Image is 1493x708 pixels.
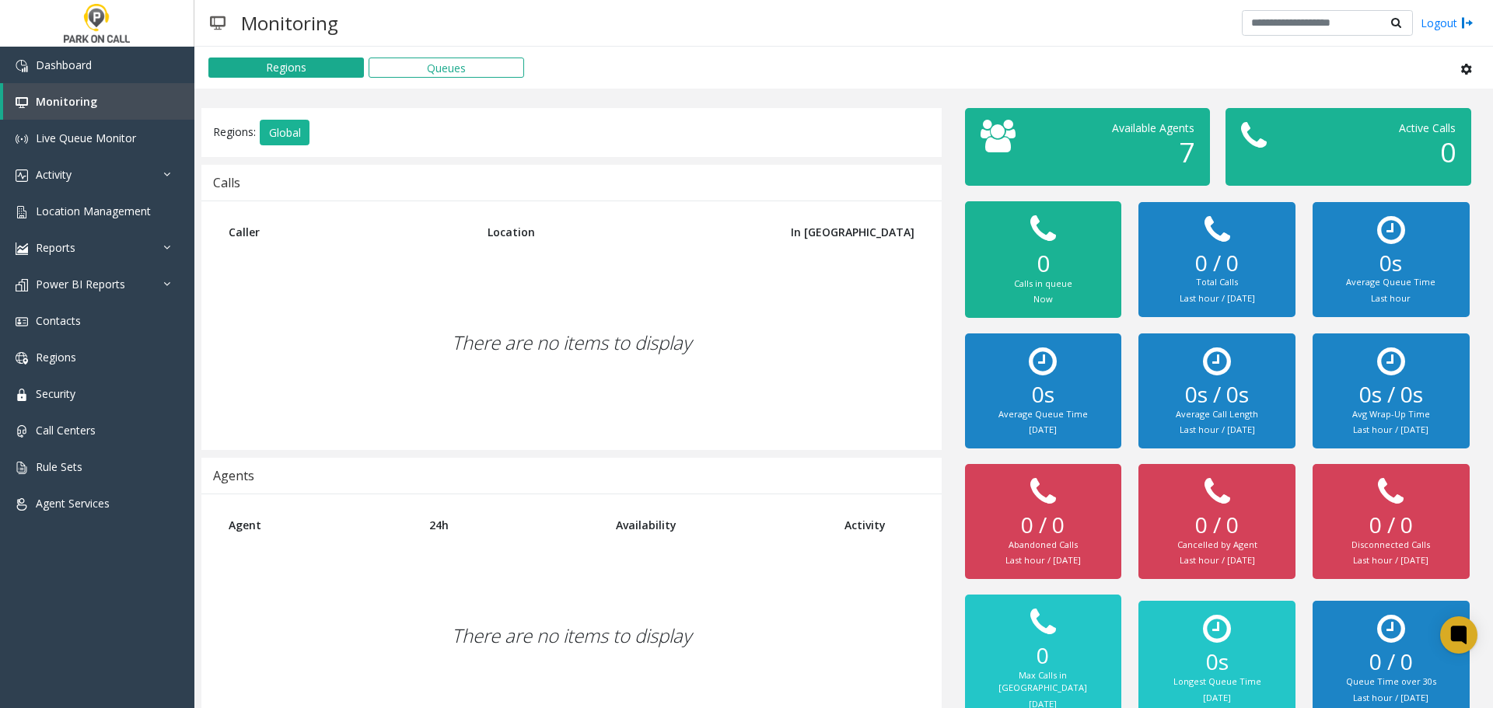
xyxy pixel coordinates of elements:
div: Average Call Length [1154,408,1279,421]
small: [DATE] [1029,424,1057,435]
img: 'icon' [16,206,28,218]
small: Last hour / [DATE] [1353,554,1428,566]
img: 'icon' [16,60,28,72]
h2: 0 [981,249,1106,277]
th: Caller [217,213,476,251]
h2: 0 / 0 [1154,512,1279,539]
span: Call Centers [36,423,96,438]
th: In [GEOGRAPHIC_DATA] [751,213,926,251]
span: Live Queue Monitor [36,131,136,145]
span: Regions [36,350,76,364]
a: Monitoring [3,83,194,120]
span: Rule Sets [36,459,82,474]
span: Regions: [213,124,256,138]
div: There are no items to display [217,251,926,434]
span: Agent Services [36,496,110,511]
h2: 0 / 0 [1154,250,1279,277]
button: Queues [369,58,524,78]
img: 'icon' [16,316,28,328]
h2: 0s [1328,250,1453,277]
span: Activity [36,167,72,182]
th: Location [476,213,751,251]
div: Average Queue Time [981,408,1106,421]
small: Last hour / [DATE] [1180,292,1255,304]
div: Total Calls [1154,276,1279,289]
h2: 0s / 0s [1154,382,1279,408]
small: Last hour / [DATE] [1353,692,1428,703]
th: Agent [217,506,418,544]
small: [DATE] [1203,692,1231,703]
div: Max Calls in [GEOGRAPHIC_DATA] [981,669,1106,695]
img: logout [1461,15,1474,31]
img: 'icon' [16,498,28,511]
div: Avg Wrap-Up Time [1328,408,1453,421]
img: 'icon' [16,96,28,109]
span: Monitoring [36,94,97,109]
h2: 0s / 0s [1328,382,1453,408]
div: Abandoned Calls [981,539,1106,552]
div: Disconnected Calls [1328,539,1453,552]
span: Power BI Reports [36,277,125,291]
h3: Monitoring [233,4,346,42]
span: 0 [1440,134,1456,170]
div: Calls in queue [981,277,1106,291]
button: Regions [208,58,364,78]
h2: 0 [981,643,1106,669]
div: Cancelled by Agent [1154,539,1279,552]
span: Dashboard [36,58,92,72]
small: Last hour / [DATE] [1353,424,1428,435]
h2: 0 / 0 [1328,512,1453,539]
span: Security [36,386,75,401]
span: Available Agents [1112,120,1194,135]
img: 'icon' [16,462,28,474]
img: 'icon' [16,425,28,438]
th: Availability [604,506,833,544]
h2: 0 / 0 [1328,649,1453,675]
small: Last hour / [DATE] [1180,554,1255,566]
small: Last hour / [DATE] [1180,424,1255,435]
h2: 0s [1154,649,1279,675]
img: 'icon' [16,352,28,364]
th: 24h [418,506,605,544]
img: 'icon' [16,389,28,401]
th: Activity [833,506,926,544]
small: Last hour / [DATE] [1005,554,1081,566]
img: 'icon' [16,242,28,255]
div: Calls [213,173,240,193]
span: 7 [1179,134,1194,170]
div: Agents [213,466,254,486]
img: pageIcon [210,4,226,42]
button: Global [260,120,309,146]
div: Longest Queue Time [1154,675,1279,689]
h2: 0 / 0 [981,512,1106,539]
h2: 0s [981,382,1106,408]
div: Queue Time over 30s [1328,675,1453,689]
img: 'icon' [16,169,28,182]
span: Reports [36,240,75,255]
img: 'icon' [16,279,28,291]
span: Location Management [36,204,151,218]
img: 'icon' [16,133,28,145]
span: Active Calls [1399,120,1456,135]
a: Logout [1421,15,1474,31]
small: Now [1033,293,1053,305]
div: Average Queue Time [1328,276,1453,289]
span: Contacts [36,313,81,328]
small: Last hour [1371,292,1411,304]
